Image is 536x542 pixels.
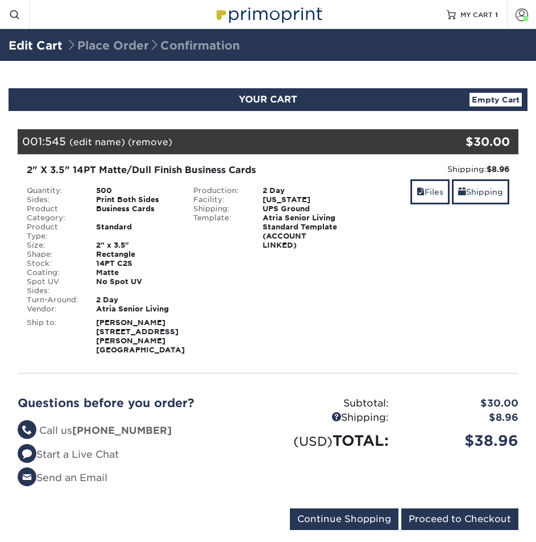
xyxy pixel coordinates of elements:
[397,396,527,411] div: $30.00
[96,318,185,354] strong: [PERSON_NAME] [STREET_ADDRESS][PERSON_NAME] [GEOGRAPHIC_DATA]
[268,430,398,451] div: TOTAL:
[18,195,88,204] div: Sides:
[88,204,185,223] div: Business Cards
[18,305,88,314] div: Vendor:
[66,39,240,52] span: Place Order Confirmation
[401,508,518,530] input: Proceed to Checkout
[18,129,435,154] div: 001:
[18,268,88,277] div: Coating:
[397,410,527,425] div: $8.96
[360,163,509,175] div: Shipping:
[18,204,88,223] div: Product Category:
[9,39,63,52] a: Edit Cart
[88,250,185,259] div: Rectangle
[18,250,88,259] div: Shape:
[185,204,254,213] div: Shipping:
[18,277,88,295] div: Spot UV Sides:
[254,186,351,195] div: 2 Day
[239,94,297,105] span: YOUR CART
[69,137,125,147] a: (edit name)
[397,430,527,451] div: $38.96
[185,195,254,204] div: Facility:
[435,133,510,150] div: $30.00
[88,223,185,241] div: Standard
[88,268,185,277] div: Matte
[211,2,325,26] img: Primoprint
[27,163,343,177] div: 2" X 3.5" 14PT Matte/Dull Finish Business Cards
[88,277,185,295] div: No Spot UV
[18,259,88,268] div: Stock:
[18,223,88,241] div: Product Type:
[88,195,185,204] div: Print Both Sides
[268,410,398,425] div: Shipping:
[293,434,333,449] small: (USD)
[410,179,450,204] a: Files
[88,305,185,314] div: Atria Senior Living
[88,259,185,268] div: 14PT C2S
[45,135,66,147] span: 545
[417,187,425,196] span: files
[487,165,509,174] strong: $8.96
[128,137,172,147] a: (remove)
[18,396,260,410] h2: Questions before you order?
[254,213,351,250] div: Atria Senior Living Standard Template (ACCOUNT LINKED)
[18,295,88,305] div: Turn-Around:
[290,508,398,530] input: Continue Shopping
[460,10,493,19] span: MY CART
[185,213,254,250] div: Template:
[254,195,351,204] div: [US_STATE]
[185,186,254,195] div: Production:
[18,318,88,355] div: Ship to:
[452,179,509,204] a: Shipping
[254,204,351,213] div: UPS Ground
[458,187,466,196] span: shipping
[88,241,185,250] div: 2" x 3.5"
[88,186,185,195] div: 500
[88,295,185,305] div: 2 Day
[18,241,88,250] div: Size:
[495,10,498,18] span: 1
[18,424,260,438] li: Call us
[268,396,398,411] div: Subtotal:
[469,93,522,106] a: Empty Cart
[18,472,107,483] a: Send an Email
[18,186,88,195] div: Quantity:
[72,425,172,436] strong: [PHONE_NUMBER]
[18,449,119,460] a: Start a Live Chat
